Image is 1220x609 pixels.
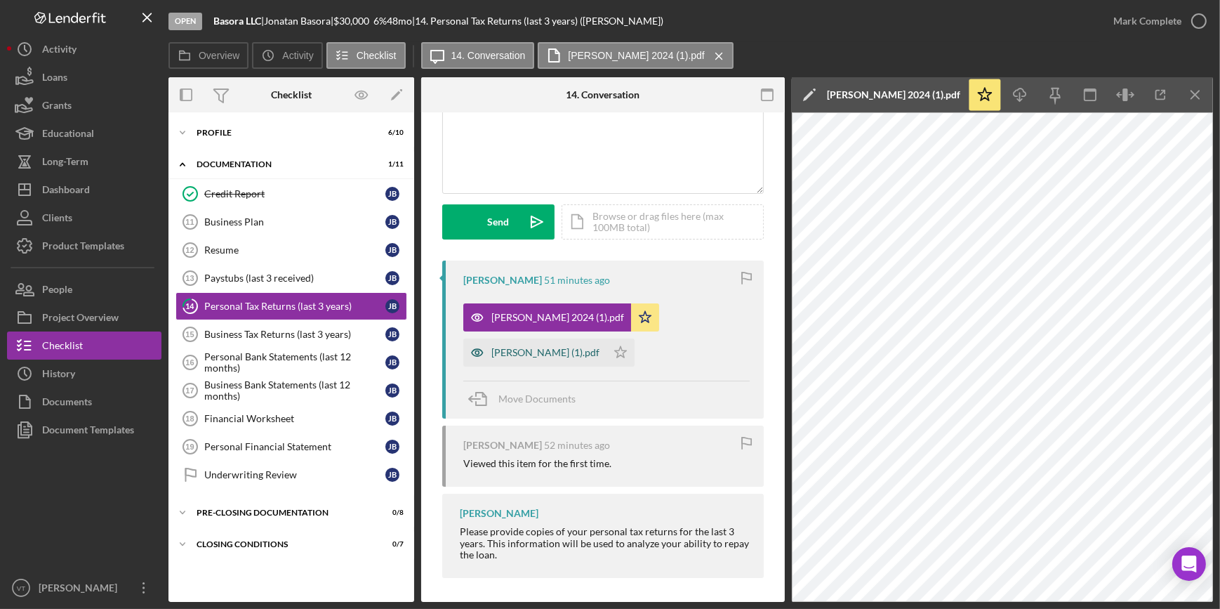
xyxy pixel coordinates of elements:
[185,218,194,226] tspan: 11
[7,303,161,332] button: Project Overview
[463,339,635,367] button: [PERSON_NAME] (1).pdf
[421,42,535,69] button: 14. Conversation
[442,204,555,240] button: Send
[385,271,399,285] div: J B
[357,50,397,61] label: Checklist
[42,148,88,179] div: Long-Term
[175,180,407,208] a: Credit ReportJB
[491,347,599,358] div: [PERSON_NAME] (1).pdf
[185,386,194,395] tspan: 17
[252,42,322,69] button: Activity
[175,461,407,489] a: Underwriting ReviewJB
[566,89,640,100] div: 14. Conversation
[42,91,72,123] div: Grants
[385,243,399,257] div: J B
[387,15,412,27] div: 48 mo
[175,405,407,433] a: 18Financial WorksheetJB
[538,42,734,69] button: [PERSON_NAME] 2024 (1).pdf
[185,414,194,423] tspan: 18
[42,275,72,307] div: People
[460,526,750,560] div: Please provide copies of your personal tax returns for the last 3 years. This information will be...
[42,360,75,391] div: History
[544,440,610,451] time: 2025-09-10 13:46
[1099,7,1213,35] button: Mark Complete
[378,540,404,549] div: 0 / 7
[175,208,407,236] a: 11Business PlanJB
[385,299,399,313] div: J B
[204,216,385,228] div: Business Plan
[7,63,161,91] button: Loans
[42,35,77,67] div: Activity
[42,388,92,419] div: Documents
[463,275,542,286] div: [PERSON_NAME]
[213,15,261,27] b: Basora LLC
[7,388,161,416] button: Documents
[463,440,542,451] div: [PERSON_NAME]
[175,264,407,292] a: 13Paystubs (last 3 received)JB
[204,469,385,480] div: Underwriting Review
[463,303,659,332] button: [PERSON_NAME] 2024 (1).pdf
[1113,7,1181,35] div: Mark Complete
[42,332,83,363] div: Checklist
[326,42,406,69] button: Checklist
[568,50,705,61] label: [PERSON_NAME] 2024 (1).pdf
[7,332,161,360] button: Checklist
[378,129,404,137] div: 6 / 10
[175,433,407,461] a: 19Personal Financial StatementJB
[7,91,161,119] button: Grants
[42,176,90,207] div: Dashboard
[204,329,385,340] div: Business Tax Returns (last 3 years)
[204,301,385,312] div: Personal Tax Returns (last 3 years)
[204,413,385,424] div: Financial Worksheet
[373,15,387,27] div: 6 %
[175,376,407,405] a: 17Business Bank Statements (last 12 months)JB
[7,275,161,303] button: People
[204,244,385,256] div: Resume
[385,327,399,341] div: J B
[827,89,960,100] div: [PERSON_NAME] 2024 (1).pdf
[7,416,161,444] button: Document Templates
[7,574,161,602] button: VT[PERSON_NAME]
[7,204,161,232] button: Clients
[385,412,399,426] div: J B
[186,301,195,310] tspan: 14
[282,50,313,61] label: Activity
[175,292,407,320] a: 14Personal Tax Returns (last 3 years)JB
[42,204,72,235] div: Clients
[544,275,610,286] time: 2025-09-10 13:46
[204,351,385,374] div: Personal Bank Statements (last 12 months)
[7,232,161,260] button: Product Templates
[1172,547,1206,581] div: Open Intercom Messenger
[385,355,399,369] div: J B
[451,50,526,61] label: 14. Conversation
[271,89,312,100] div: Checklist
[35,574,126,605] div: [PERSON_NAME]
[175,236,407,264] a: 12ResumeJB
[213,15,264,27] div: |
[185,274,194,282] tspan: 13
[7,148,161,176] button: Long-Term
[7,119,161,148] button: Educational
[412,15,663,27] div: | 14. Personal Tax Returns (last 3 years) ([PERSON_NAME])
[7,176,161,204] button: Dashboard
[463,458,611,469] div: Viewed this item for the first time.
[175,348,407,376] a: 16Personal Bank Statements (last 12 months)JB
[185,330,194,339] tspan: 15
[333,15,369,27] span: $30,000
[17,584,25,592] text: VT
[7,360,161,388] a: History
[463,381,590,417] button: Move Documents
[385,384,399,398] div: J B
[488,204,510,240] div: Send
[7,35,161,63] button: Activity
[378,509,404,517] div: 0 / 8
